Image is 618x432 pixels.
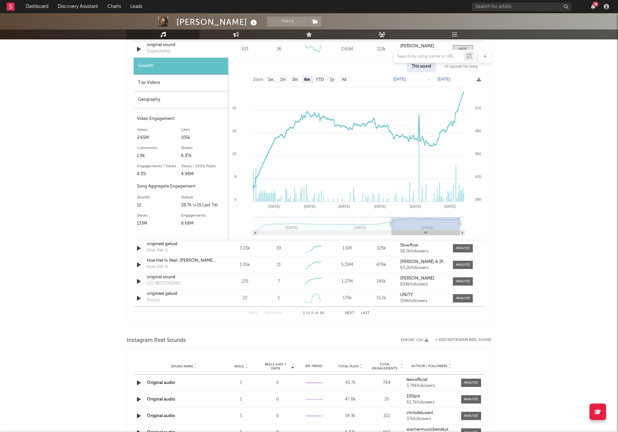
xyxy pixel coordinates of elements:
div: Sounds [137,193,181,201]
div: 56.1k followers [400,249,446,254]
div: All sounds for song [439,61,483,72]
div: 4.98M [181,170,225,178]
div: Engagements [181,212,225,220]
a: original sound [147,42,216,48]
div: Views / 1000 Posts [181,162,225,170]
a: warnermusicbenelux [406,427,456,432]
div: Top Videos [134,75,228,91]
div: 1 [224,396,258,403]
text: [DATE] [269,204,280,208]
div: GO BESTFRIEND [147,280,180,287]
text: [DATE] [304,204,316,208]
input: Search by song name or URL [394,54,464,59]
strong: leevofficial [406,378,427,382]
text: [DATE] [410,204,421,208]
span: Instagram Reel Sounds [127,337,186,345]
a: Original audio [147,381,175,385]
text: 6m [304,77,310,82]
div: 1.05k [229,262,260,268]
a: [PERSON_NAME] & [PERSON_NAME] & [PERSON_NAME] [400,260,446,264]
text: 390 [475,197,481,201]
a: origineel geluid [147,241,216,247]
text: 1y [330,77,334,82]
div: 125k [366,245,397,252]
div: 4.3% [137,170,181,178]
button: 76 [591,4,595,9]
div: 61.7k followers [406,400,456,405]
div: 0 [261,396,294,403]
div: 11 [277,262,281,268]
strong: Slowflow [400,243,418,247]
div: 834k followers [400,282,446,287]
text: 420 [475,175,481,179]
a: Original audio [147,414,175,418]
strong: [PERSON_NAME] [400,276,434,281]
text: [DATE] [444,204,456,208]
button: + Add Instagram Reel Sound [435,338,491,342]
div: 37k followers [406,417,456,421]
text: [DATE] [339,204,350,208]
span: Author / Followers [411,364,447,368]
button: Previous [265,311,282,315]
div: Song Aggregate Engagement [137,183,225,190]
a: chrisdeluxenl [406,411,456,415]
div: 1 [224,413,258,419]
strong: [PERSON_NAME] & [PERSON_NAME] & [PERSON_NAME] [400,260,513,264]
div: 8.68M [181,220,225,228]
div: 322 [370,413,403,419]
div: Hoe Het Is [147,247,168,254]
div: Engagements / Views [137,162,181,170]
strong: UNITY [400,293,413,297]
span: Total Engagements [370,362,400,370]
text: 0 [234,197,236,201]
div: 19 [277,245,281,252]
text: 510 [475,106,481,110]
div: origineel geluid [147,291,216,297]
div: 154k followers [400,299,446,303]
div: 26 [277,46,281,53]
div: 105k [181,134,225,142]
button: Track [267,17,308,27]
div: Likes [181,126,225,134]
text: [DATE] [393,77,406,81]
strong: chrisdeluxenl [406,411,433,415]
strong: 100pnl [406,394,420,399]
span: Total Plays [338,364,359,368]
div: Shares [181,144,225,152]
div: This sound [407,61,436,72]
div: 45.7k [334,380,367,386]
button: Export CSV [401,338,428,342]
div: 5.29M [332,262,363,268]
a: original sound [147,274,216,281]
a: leevofficial [406,378,456,382]
div: 0 [261,413,294,419]
input: Search for artists [472,3,572,11]
div: Hoe Het Is [147,264,168,270]
a: 100pnl [406,394,456,399]
div: 3.78k followers [406,384,456,388]
text: → [427,77,431,81]
a: [PERSON_NAME] [400,44,446,49]
span: Reels [234,364,244,368]
div: 1 [224,380,258,386]
div: 225 [229,278,260,285]
div: 2.65M [137,134,181,142]
a: Hoe Het Is (feat. [PERSON_NAME] & [PERSON_NAME]) [147,257,216,264]
div: Geography [134,91,228,108]
div: 20 [370,396,403,403]
div: 764 [370,380,403,386]
div: 2.65M [332,46,363,53]
strong: warnermusicbenelux [406,427,449,432]
span: Sound Name [171,364,193,368]
div: 1.27M [332,278,363,285]
div: 12 [137,201,181,209]
div: Views [137,212,181,220]
a: [PERSON_NAME] [400,276,446,281]
div: 133M [137,220,181,228]
div: 76 [593,2,598,7]
button: Next [345,311,354,315]
div: Views [137,126,181,134]
div: 1.6M [332,245,363,252]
